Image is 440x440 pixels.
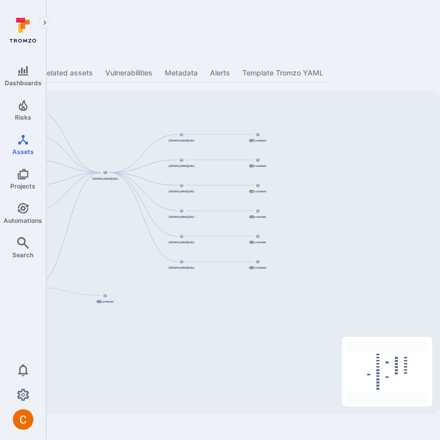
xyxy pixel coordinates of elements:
[99,64,159,83] a: Vulnerabilities
[15,113,31,121] span: Risks
[204,64,236,83] a: Alerts
[5,79,42,87] span: Dashboards
[12,251,33,259] span: Search
[169,241,195,244] span: [DOMAIN_NAME][URL]
[4,217,42,224] span: Automations
[41,18,48,27] i: Expand navigation menu
[169,164,195,168] span: [DOMAIN_NAME][URL]
[13,409,33,430] div: Camilo Rivera
[13,409,33,430] img: ACg8ocJuq_DPPTkXyD9OlTnVLvDrpObecjcADscmEHLMiTyEnTELew=s96-c
[169,215,195,219] span: [DOMAIN_NAME][URL]
[39,16,51,29] button: Expand navigation menu
[169,189,195,193] span: [DOMAIN_NAME][URL]
[92,177,118,181] span: [DOMAIN_NAME][URL]
[236,64,330,83] a: Template Tromzo YAML
[10,182,35,190] span: Projects
[12,148,34,156] span: Assets
[159,64,204,83] a: Metadata
[169,266,195,270] span: [DOMAIN_NAME][URL]
[169,139,195,142] span: [DOMAIN_NAME][URL]
[36,64,99,83] a: Related assets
